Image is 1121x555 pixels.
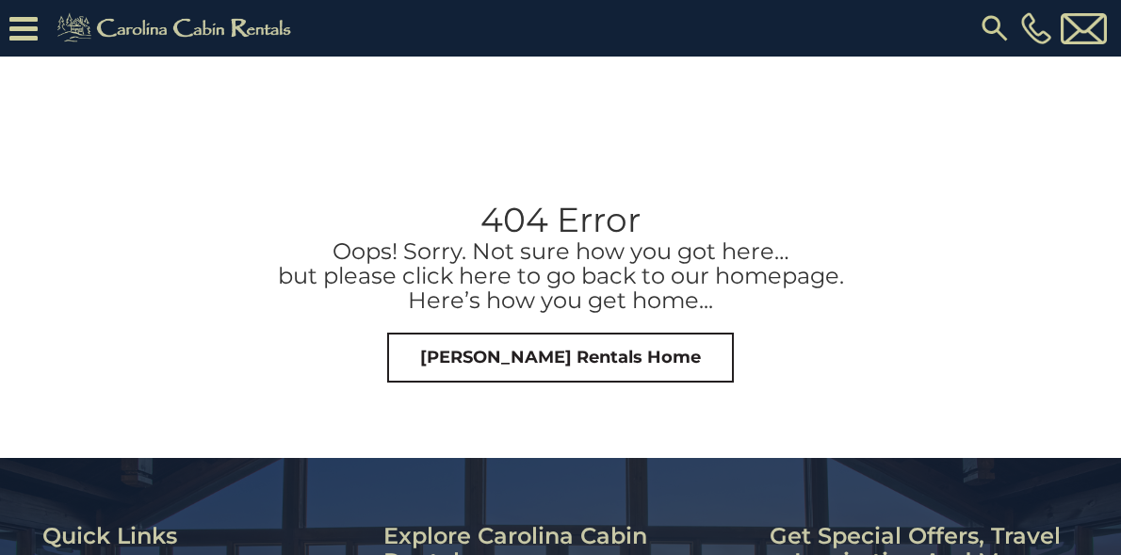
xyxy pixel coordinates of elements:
img: search-regular.svg [978,11,1012,45]
a: [PERSON_NAME] Rentals Home [387,333,734,384]
img: Khaki-logo.png [47,9,307,47]
a: [PHONE_NUMBER] [1016,12,1056,44]
h3: Quick Links [42,524,369,548]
